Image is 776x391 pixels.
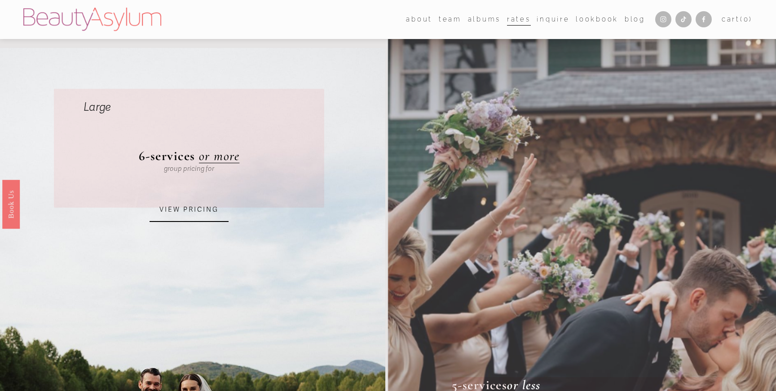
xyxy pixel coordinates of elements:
em: group pricing for [164,165,214,173]
a: Inquire [537,13,569,26]
a: Instagram [655,11,671,27]
span: about [406,13,432,26]
a: 0 items in cart [722,13,753,26]
a: Book Us [2,180,20,229]
a: Facebook [696,11,712,27]
a: folder dropdown [439,13,462,26]
a: or more [199,148,239,164]
span: ( ) [740,15,753,23]
span: team [439,13,462,26]
a: albums [468,13,501,26]
a: VIEW PRICING [150,198,229,222]
em: Large [84,100,111,114]
strong: 6-services [139,148,195,164]
a: Lookbook [576,13,618,26]
a: Rates [507,13,531,26]
a: folder dropdown [406,13,432,26]
span: 0 [744,15,750,23]
a: Blog [625,13,645,26]
a: TikTok [675,11,692,27]
img: Beauty Asylum | Bridal Hair &amp; Makeup Charlotte &amp; Atlanta [23,8,161,31]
